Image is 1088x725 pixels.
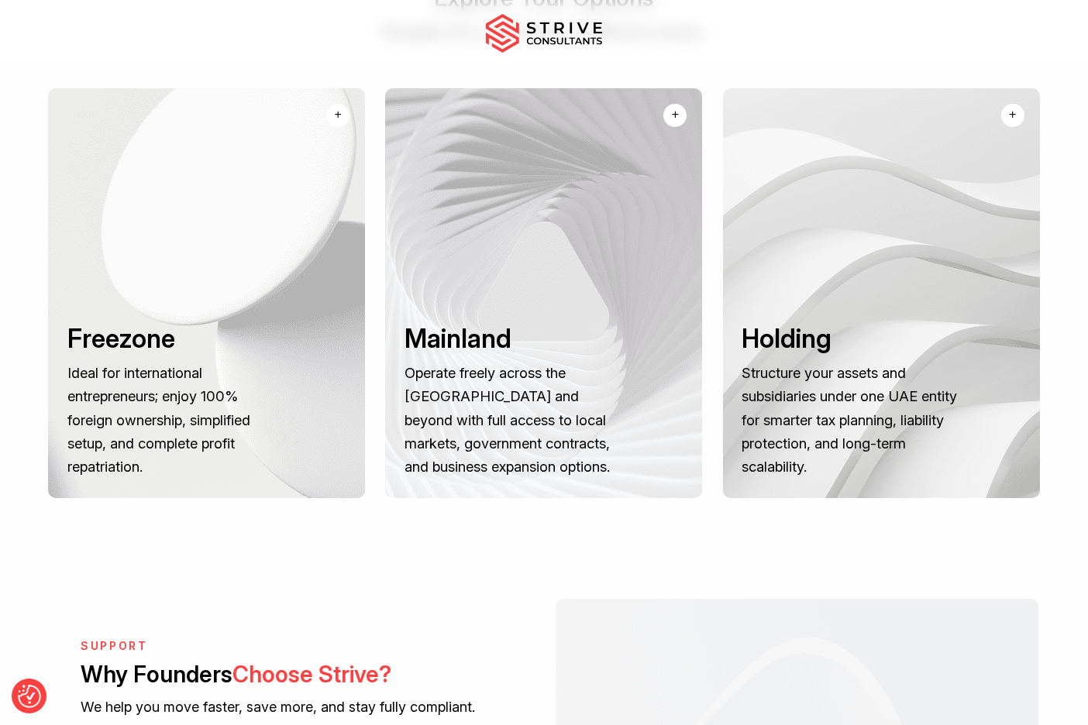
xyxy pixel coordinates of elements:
[405,361,621,478] p: Operate freely across the [GEOGRAPHIC_DATA] and beyond with full access to local markets, governm...
[742,323,959,356] h3: Holding
[18,685,41,708] img: Revisit consent button
[81,640,501,653] h6: SUPPORT
[232,661,391,688] span: Choose Strive?
[335,105,342,124] div: +
[672,105,679,124] div: +
[67,361,284,478] p: Ideal for international entrepreneurs; enjoy 100% foreign ownership, simplified setup, and comple...
[405,323,621,356] h3: Mainland
[67,323,284,356] h3: Freezone
[1009,105,1016,124] div: +
[742,361,959,478] p: Structure your assets and subsidiaries under one UAE entity for smarter tax planning, liability p...
[81,696,501,719] p: We help you move faster, save more, and stay fully compliant.
[18,685,41,708] button: Consent Preferences
[81,659,501,689] h2: Why Founders
[486,14,602,53] img: main-logo.svg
